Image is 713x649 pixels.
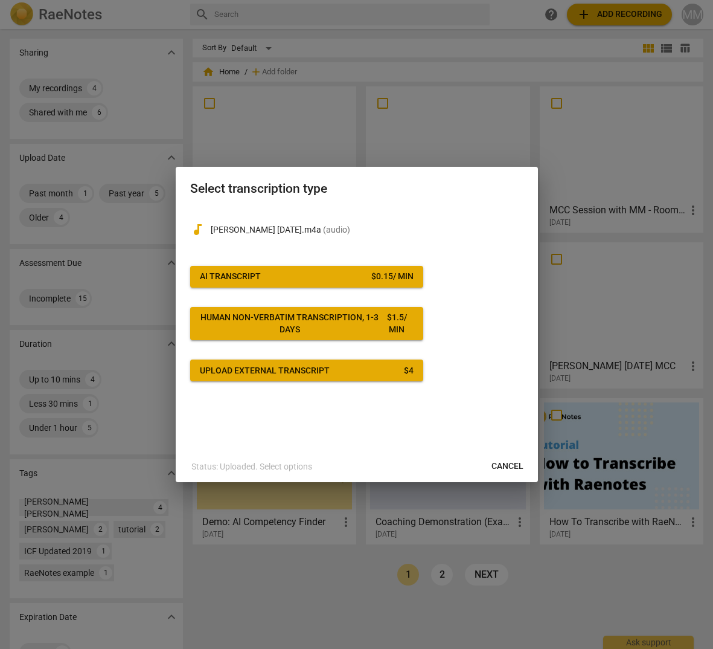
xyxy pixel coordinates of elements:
[200,271,261,283] div: AI Transcript
[482,456,533,477] button: Cancel
[190,266,423,288] button: AI Transcript$0.15/ min
[323,225,350,234] span: ( audio )
[190,307,423,340] button: Human non-verbatim transcription, 1-3 days$1.5/ min
[380,312,414,335] div: $ 1.5 / min
[190,360,423,381] button: Upload external transcript$4
[211,224,523,236] p: Valerie Oct 14.m4a(audio)
[200,365,330,377] div: Upload external transcript
[371,271,414,283] div: $ 0.15 / min
[191,460,312,473] p: Status: Uploaded. Select options
[200,312,380,335] div: Human non-verbatim transcription, 1-3 days
[190,222,205,237] span: audiotrack
[190,181,523,196] h2: Select transcription type
[404,365,414,377] div: $ 4
[491,460,523,473] span: Cancel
